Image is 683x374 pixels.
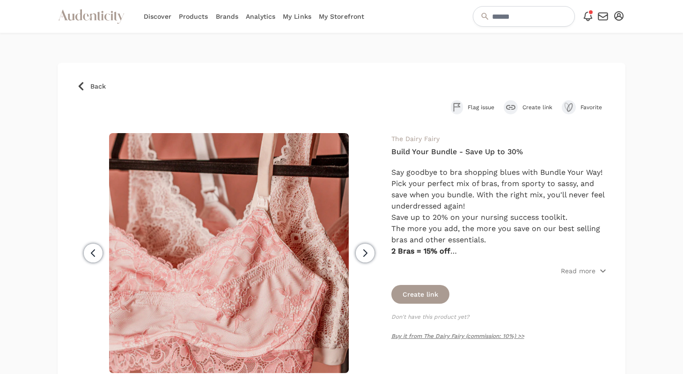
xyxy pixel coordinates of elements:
a: The Dairy Fairy [391,135,440,142]
a: Buy it from The Dairy Fairy (commission: 10%) >> [391,333,524,339]
p: Read more [561,266,595,276]
span: Favorite [580,104,607,111]
button: Favorite [562,100,607,114]
strong: 2 Bras = 15% off [391,247,457,255]
button: Create link [391,285,449,304]
span: Flag issue [468,104,494,111]
button: Flag issue [451,100,494,114]
span: Back [90,82,106,91]
span: The more you add, the more you save on our best selling bras and other essentials. [391,224,600,244]
p: Say goodbye to bra shopping blues with Bundle Your Way! Pick your perfect mix of bras, from sport... [391,167,607,212]
button: Create link [504,100,552,114]
img: ayla - ayla mauve - ayla pumping bra - ayla pumping bra mauve - maternity - pumping bra - ayla [109,133,349,373]
span: Save up to 20% on your nursing success toolkit. [391,213,567,222]
a: Back [76,82,607,91]
p: Don't have this product yet? [391,313,607,321]
h4: Build Your Bundle - Save Up to 30% [391,146,607,157]
span: Create link [522,104,552,111]
button: Read more [561,266,607,276]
